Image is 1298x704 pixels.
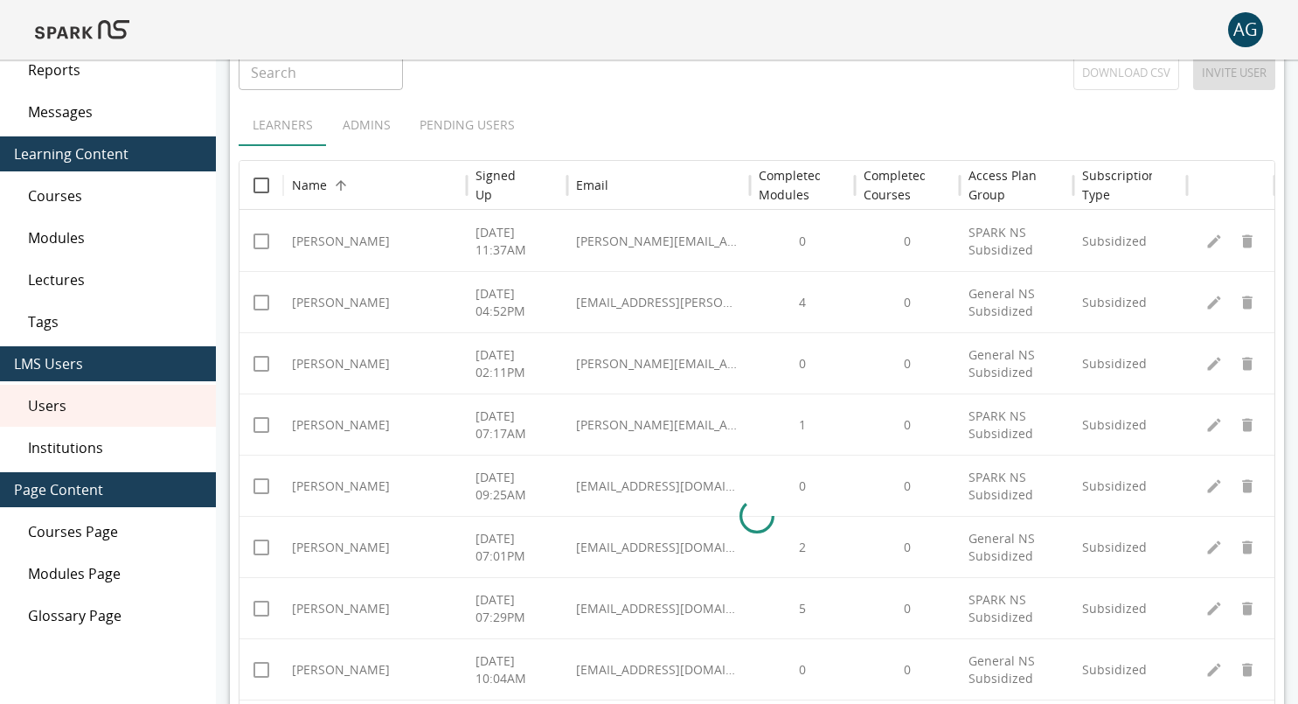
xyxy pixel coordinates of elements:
[28,605,202,626] span: Glossary Page
[28,311,202,332] span: Tags
[35,9,129,51] img: Logo of SPARK at Stanford
[822,173,846,198] button: Sort
[292,177,327,193] div: Name
[14,353,202,374] span: LMS Users
[28,437,202,458] span: Institutions
[610,173,635,198] button: Sort
[968,166,1065,205] h6: Access Plan Group
[28,395,202,416] span: Users
[28,101,202,122] span: Messages
[28,185,202,206] span: Courses
[14,143,202,164] span: Learning Content
[1154,173,1178,198] button: Sort
[329,173,353,198] button: Sort
[239,104,1275,146] div: user types
[534,173,559,198] button: Sort
[475,166,532,205] h6: Signed Up
[864,166,927,205] h6: Completed Courses
[28,563,202,584] span: Modules Page
[1082,166,1156,205] h6: Subscription Type
[28,227,202,248] span: Modules
[1228,12,1263,47] button: account of current user
[28,269,202,290] span: Lectures
[927,173,951,198] button: Sort
[1228,12,1263,47] div: AG
[28,521,202,542] span: Courses Page
[14,479,202,500] span: Page Content
[28,59,202,80] span: Reports
[759,166,823,205] h6: Completed Modules
[576,177,608,193] div: Email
